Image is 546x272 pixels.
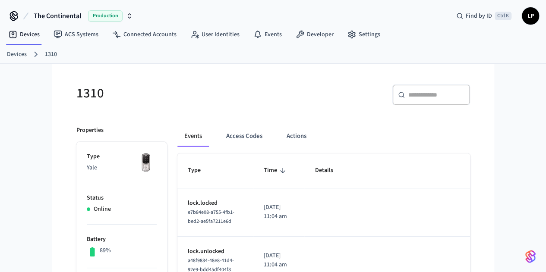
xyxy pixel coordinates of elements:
span: Production [88,10,123,22]
span: LP [523,8,538,24]
span: Find by ID [466,12,492,20]
a: Connected Accounts [105,27,183,42]
a: Settings [341,27,387,42]
img: Yale Assure Touchscreen Wifi Smart Lock, Satin Nickel, Front [135,152,157,174]
div: Find by IDCtrl K [449,8,518,24]
a: Events [246,27,289,42]
span: The Continental [34,11,81,21]
img: SeamLogoGradient.69752ec5.svg [525,250,536,263]
div: ant example [177,126,470,147]
span: Details [315,164,344,177]
button: Actions [280,126,313,147]
p: Type [87,152,157,161]
span: e7b84e08-a755-4fb1-bed2-ae5fa7211e6d [188,209,234,225]
button: Events [177,126,209,147]
button: Access Codes [219,126,269,147]
p: Properties [76,126,104,135]
a: Developer [289,27,341,42]
span: Ctrl K [495,12,511,20]
a: 1310 [45,50,57,59]
p: [DATE] 11:04 am [264,251,294,269]
p: lock.unlocked [188,247,243,256]
span: Type [188,164,212,177]
a: Devices [7,50,27,59]
a: Devices [2,27,47,42]
span: Time [264,164,288,177]
a: User Identities [183,27,246,42]
p: [DATE] 11:04 am [264,203,294,221]
button: LP [522,7,539,25]
p: Yale [87,163,157,172]
p: 89% [100,246,111,255]
a: ACS Systems [47,27,105,42]
p: Battery [87,235,157,244]
p: Online [94,205,111,214]
h5: 1310 [76,84,268,102]
p: Status [87,194,157,203]
p: lock.locked [188,199,243,208]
